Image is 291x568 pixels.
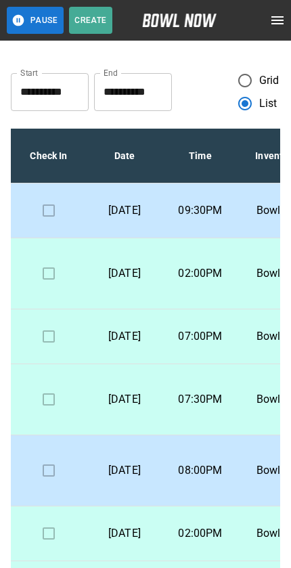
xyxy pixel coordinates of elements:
[173,265,227,282] p: 02:00PM
[162,129,238,183] th: Time
[97,525,152,542] p: [DATE]
[94,73,172,111] input: Choose date, selected date is Nov 2, 2025
[69,7,112,34] button: Create
[173,202,227,219] p: 09:30PM
[142,14,217,27] img: logo
[11,73,89,111] input: Choose date, selected date is Oct 2, 2025
[97,202,152,219] p: [DATE]
[97,265,152,282] p: [DATE]
[259,95,277,112] span: List
[87,129,162,183] th: Date
[264,7,291,34] button: open drawer
[97,328,152,345] p: [DATE]
[173,462,227,479] p: 08:00PM
[259,72,279,89] span: Grid
[173,391,227,408] p: 07:30PM
[11,129,87,183] th: Check In
[7,7,64,34] button: Pause
[173,525,227,542] p: 02:00PM
[97,462,152,479] p: [DATE]
[97,391,152,408] p: [DATE]
[173,328,227,345] p: 07:00PM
